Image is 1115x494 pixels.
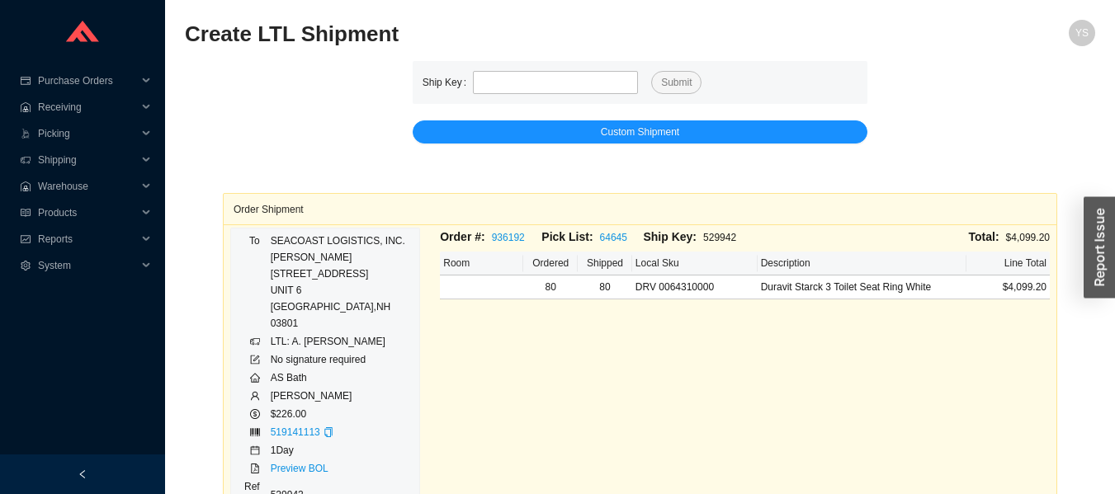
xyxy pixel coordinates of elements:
[38,200,137,226] span: Products
[78,469,87,479] span: left
[250,373,260,383] span: home
[38,173,137,200] span: Warehouse
[38,94,137,120] span: Receiving
[250,463,260,473] span: file-pdf
[250,445,260,455] span: calendar
[38,252,137,279] span: System
[423,71,473,94] label: Ship Key
[324,424,333,440] div: Copy
[20,76,31,86] span: credit-card
[761,279,963,295] div: Duravit Starck 3 Toilet Seat Ring White
[492,232,525,243] a: 936192
[440,230,484,243] span: Order #:
[413,120,868,143] button: Custom Shipment
[185,20,867,49] h2: Create LTL Shipment
[523,252,578,275] th: Ordered
[38,68,137,94] span: Purchase Orders
[966,252,1050,275] th: Line Total
[270,332,413,351] td: LTL: A. [PERSON_NAME]
[250,391,260,401] span: user
[966,275,1050,299] td: $4,099.20
[270,387,413,405] td: [PERSON_NAME]
[270,405,413,423] td: $226.00
[270,369,413,387] td: AS Bath
[250,355,260,365] span: form
[20,261,31,271] span: setting
[578,252,632,275] th: Shipped
[20,234,31,244] span: fund
[271,463,328,474] a: Preview BOL
[745,228,1050,247] div: $4,099.20
[758,252,966,275] th: Description
[38,226,137,252] span: Reports
[324,427,333,437] span: copy
[600,232,627,243] a: 64645
[270,441,413,459] td: 1 Day
[651,71,702,94] button: Submit
[250,409,260,419] span: dollar
[38,147,137,173] span: Shipping
[271,426,320,438] a: 519141113
[632,252,758,275] th: Local Sku
[541,230,593,243] span: Pick List:
[20,208,31,218] span: read
[643,230,697,243] span: Ship Key:
[1075,20,1089,46] span: YS
[578,275,632,299] td: 80
[601,124,679,140] span: Custom Shipment
[38,120,137,147] span: Picking
[969,230,999,243] span: Total:
[523,275,578,299] td: 80
[632,275,758,299] td: DRV 0064310000
[271,233,413,332] div: SEACOAST LOGISTICS, INC. [PERSON_NAME] [STREET_ADDRESS] UNIT 6 [GEOGRAPHIC_DATA] , NH 03801
[643,228,744,247] div: 529942
[238,232,270,332] td: To
[234,194,1046,224] div: Order Shipment
[270,351,413,369] td: No signature required
[440,252,523,275] th: Room
[250,427,260,437] span: barcode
